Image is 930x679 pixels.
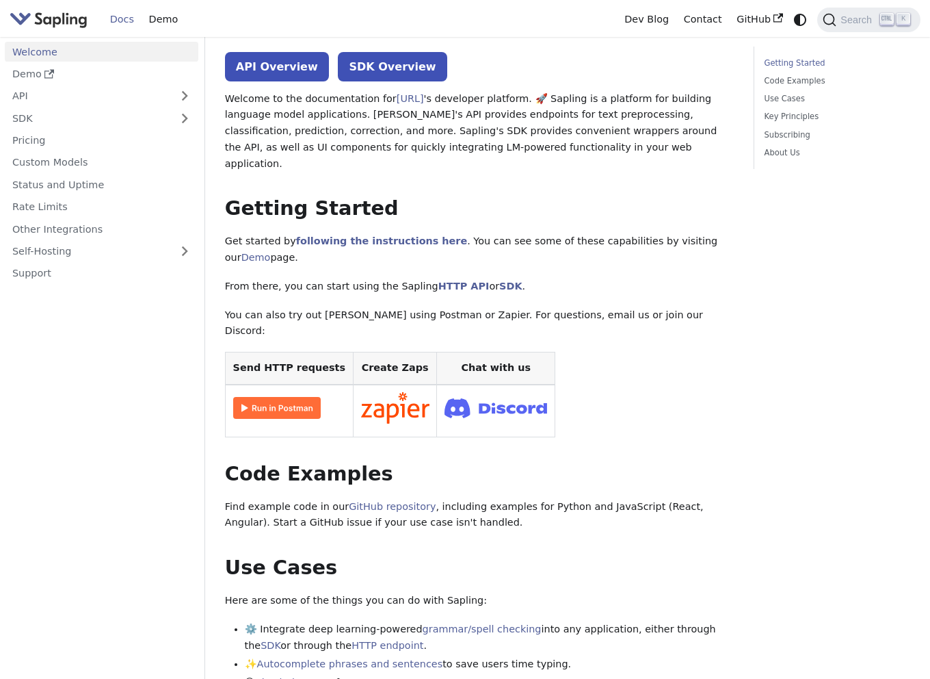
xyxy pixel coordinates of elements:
p: You can also try out [PERSON_NAME] using Postman or Zapier. For questions, email us or join our D... [225,307,734,340]
a: following the instructions here [296,235,467,246]
th: Send HTTP requests [225,353,353,385]
a: Contact [676,9,730,30]
a: GitHub repository [349,501,436,512]
img: Run in Postman [233,397,321,419]
a: Getting Started [765,57,905,70]
a: grammar/spell checking [423,624,542,635]
a: API [5,86,171,106]
a: Code Examples [765,75,905,88]
a: Rate Limits [5,197,198,217]
h2: Use Cases [225,556,734,580]
a: SDK [499,281,522,292]
a: About Us [765,146,905,159]
a: Status and Uptime [5,175,198,194]
a: Other Integrations [5,219,198,239]
p: Find example code in our , including examples for Python and JavaScript (React, Angular). Start a... [225,499,734,532]
a: SDK Overview [338,52,447,81]
a: Welcome [5,42,198,62]
li: ⚙️ Integrate deep learning-powered into any application, either through the or through the . [245,622,734,654]
img: Sapling.ai [10,10,88,29]
a: Demo [5,64,198,84]
a: Self-Hosting [5,242,198,261]
button: Search (Ctrl+K) [817,8,920,32]
a: GitHub [729,9,790,30]
img: Join Discord [444,394,547,422]
a: HTTP endpoint [351,640,423,651]
a: Demo [142,9,185,30]
a: Subscribing [765,129,905,142]
p: Welcome to the documentation for 's developer platform. 🚀 Sapling is a platform for building lang... [225,91,734,172]
p: From there, you can start using the Sapling or . [225,279,734,295]
a: Use Cases [765,92,905,105]
a: HTTP API [438,281,490,292]
a: Support [5,264,198,283]
h2: Getting Started [225,196,734,221]
p: Get started by . You can see some of these capabilities by visiting our page. [225,233,734,266]
a: SDK [261,640,280,651]
a: Autocomplete phrases and sentences [257,658,443,669]
p: Here are some of the things you can do with Sapling: [225,593,734,609]
a: Docs [103,9,142,30]
kbd: K [896,13,910,25]
a: Pricing [5,131,198,151]
button: Expand sidebar category 'API' [171,86,198,106]
a: [URL] [397,93,424,104]
a: Demo [241,252,271,263]
img: Connect in Zapier [361,392,429,424]
button: Expand sidebar category 'SDK' [171,108,198,128]
button: Switch between dark and light mode (currently system mode) [790,10,810,29]
a: Key Principles [765,110,905,123]
h2: Code Examples [225,462,734,487]
span: Search [836,14,880,25]
a: Custom Models [5,153,198,172]
th: Create Zaps [353,353,437,385]
th: Chat with us [437,353,555,385]
a: Dev Blog [617,9,676,30]
li: ✨ to save users time typing. [245,656,734,673]
a: API Overview [225,52,329,81]
a: Sapling.ai [10,10,92,29]
a: SDK [5,108,171,128]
